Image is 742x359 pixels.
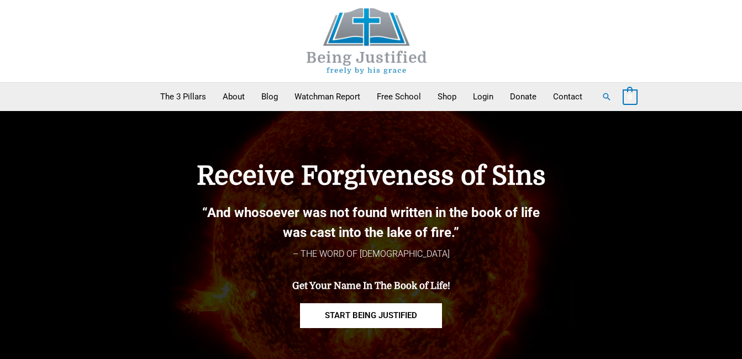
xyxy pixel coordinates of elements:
[300,303,442,328] a: START BEING JUSTIFIED
[139,161,603,192] h4: Receive Forgiveness of Sins
[202,205,540,240] b: “And whosoever was not found written in the book of life was cast into the lake of fire.”
[545,83,591,110] a: Contact
[325,312,417,320] span: START BEING JUSTIFIED
[623,92,638,102] a: View Shopping Cart, empty
[369,83,429,110] a: Free School
[602,92,612,102] a: Search button
[139,281,603,292] h4: Get Your Name In The Book of Life!
[284,8,450,74] img: Being Justified
[152,83,591,110] nav: Primary Site Navigation
[286,83,369,110] a: Watchman Report
[214,83,253,110] a: About
[429,83,465,110] a: Shop
[293,249,450,259] span: – THE WORD OF [DEMOGRAPHIC_DATA]
[465,83,502,110] a: Login
[502,83,545,110] a: Donate
[152,83,214,110] a: The 3 Pillars
[253,83,286,110] a: Blog
[628,93,632,101] span: 0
